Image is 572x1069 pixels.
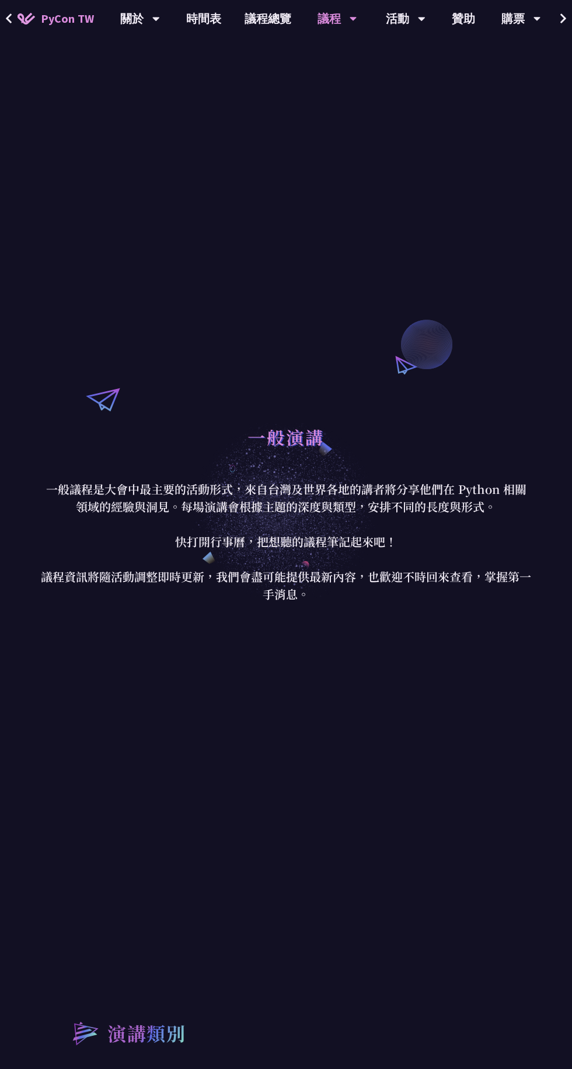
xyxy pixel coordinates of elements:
h2: 演講類別 [107,1019,186,1047]
h1: 一般演講 [247,419,325,454]
span: PyCon TW [41,10,94,27]
p: 一般議程是大會中最主要的活動形式，來自台灣及世界各地的講者將分享他們在 Python 相關領域的經驗與洞見。每場演講會根據主題的深度與類型，安排不同的長度與形式。 快打開行事曆，把想聽的議程筆記... [41,481,531,603]
a: PyCon TW [6,4,106,33]
img: Home icon of PyCon TW 2025 [18,13,35,24]
img: heading-bullet [61,1011,107,1055]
